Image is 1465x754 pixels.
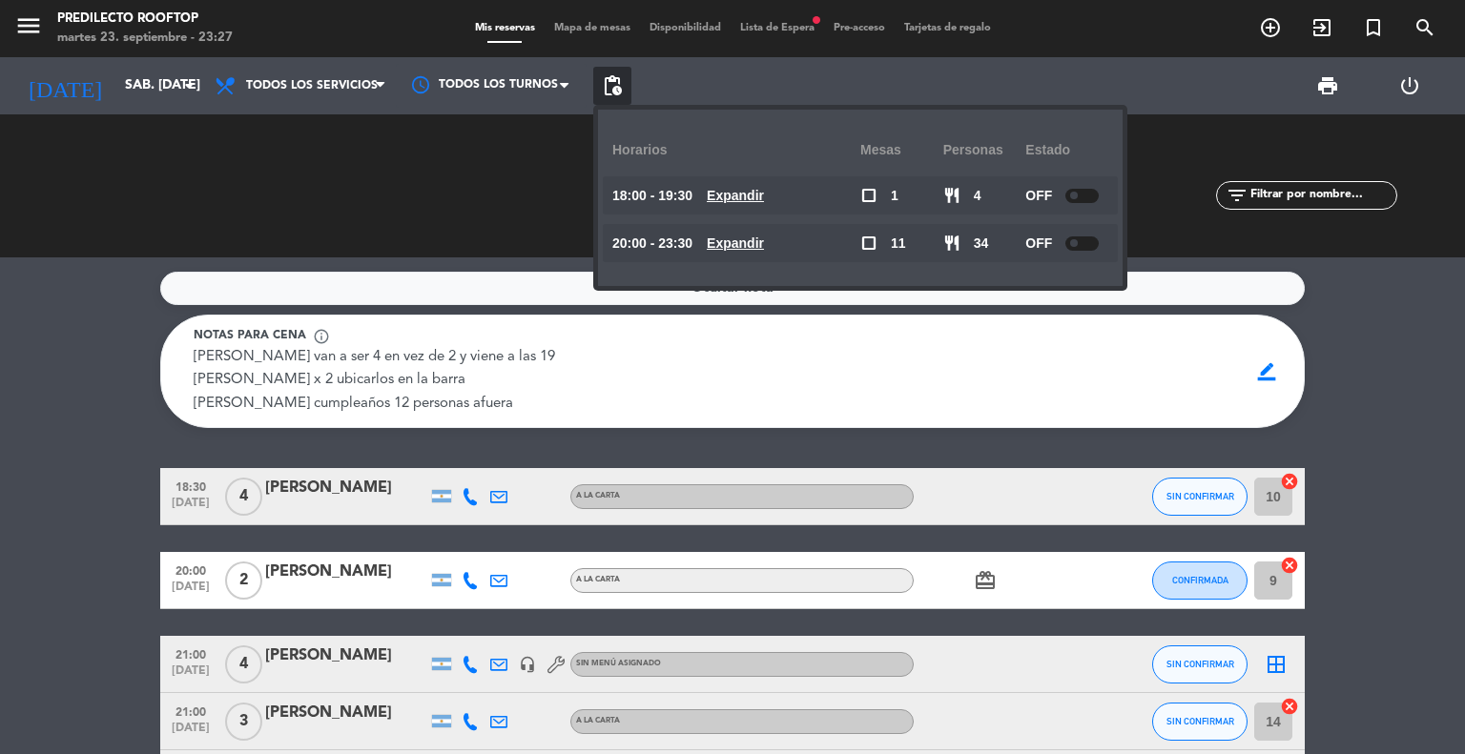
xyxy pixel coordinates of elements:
[601,74,624,97] span: pending_actions
[1025,233,1052,255] span: OFF
[1152,478,1248,516] button: SIN CONFIRMAR
[1248,185,1396,206] input: Filtrar por nombre...
[265,560,427,584] div: [PERSON_NAME]
[891,233,906,255] span: 11
[225,645,262,683] span: 4
[167,700,215,722] span: 21:00
[167,497,215,519] span: [DATE]
[576,576,620,583] span: A LA CARTA
[943,234,960,252] span: restaurant
[612,124,860,176] div: Horarios
[1166,659,1234,669] span: SIN CONFIRMAR
[811,14,822,26] span: fiber_manual_record
[895,23,1001,33] span: Tarjetas de regalo
[14,65,115,107] i: [DATE]
[519,656,536,673] i: headset_mic
[640,23,731,33] span: Disponibilidad
[313,328,330,345] span: info_outline
[194,327,306,346] span: Notas para cena
[225,703,262,741] span: 3
[167,475,215,497] span: 18:30
[860,234,877,252] span: check_box_outline_blank
[14,11,43,47] button: menu
[612,185,692,207] span: 18:00 - 19:30
[225,478,262,516] span: 4
[57,10,233,29] div: Predilecto Rooftop
[1413,16,1436,39] i: search
[731,23,824,33] span: Lista de Espera
[1172,575,1228,585] span: CONFIRMADA
[576,717,620,724] span: A LA CARTA
[860,124,943,176] div: Mesas
[1316,74,1339,97] span: print
[465,23,545,33] span: Mis reservas
[974,569,997,592] i: card_giftcard
[576,492,620,499] span: A LA CARTA
[1226,184,1248,207] i: filter_list
[1025,124,1108,176] div: Estado
[1152,645,1248,683] button: SIN CONFIRMAR
[707,235,764,251] u: Expandir
[167,559,215,581] span: 20:00
[1280,472,1299,491] i: cancel
[1265,653,1288,676] i: border_all
[167,722,215,744] span: [DATE]
[943,187,960,204] span: restaurant
[1362,16,1385,39] i: turned_in_not
[891,185,898,207] span: 1
[167,581,215,602] span: [DATE]
[167,642,215,664] span: 21:00
[1248,354,1286,390] span: border_color
[1259,16,1282,39] i: add_circle_outline
[974,185,981,207] span: 4
[943,124,1026,176] div: personas
[1280,697,1299,716] i: cancel
[1152,703,1248,741] button: SIN CONFIRMAR
[1166,491,1234,501] span: SIN CONFIRMAR
[14,11,43,40] i: menu
[860,187,877,204] span: check_box_outline_blank
[265,701,427,725] div: [PERSON_NAME]
[545,23,640,33] span: Mapa de mesas
[1025,185,1052,207] span: OFF
[194,350,559,411] span: [PERSON_NAME] van a ser 4 en vez de 2 y viene a las 19 [PERSON_NAME] x 2 ubicarlos en la barra [P...
[824,23,895,33] span: Pre-acceso
[1369,57,1451,114] div: LOG OUT
[1398,74,1421,97] i: power_settings_new
[1152,561,1248,600] button: CONFIRMADA
[612,233,692,255] span: 20:00 - 23:30
[1166,716,1234,726] span: SIN CONFIRMAR
[1310,16,1333,39] i: exit_to_app
[246,79,378,92] span: Todos los servicios
[225,561,262,600] span: 2
[57,29,233,48] div: martes 23. septiembre - 23:27
[974,233,989,255] span: 34
[177,74,200,97] i: arrow_drop_down
[265,643,427,668] div: [PERSON_NAME]
[1280,556,1299,575] i: cancel
[167,664,215,686] span: [DATE]
[707,188,764,203] u: Expandir
[265,476,427,500] div: [PERSON_NAME]
[576,660,661,667] span: Sin menú asignado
